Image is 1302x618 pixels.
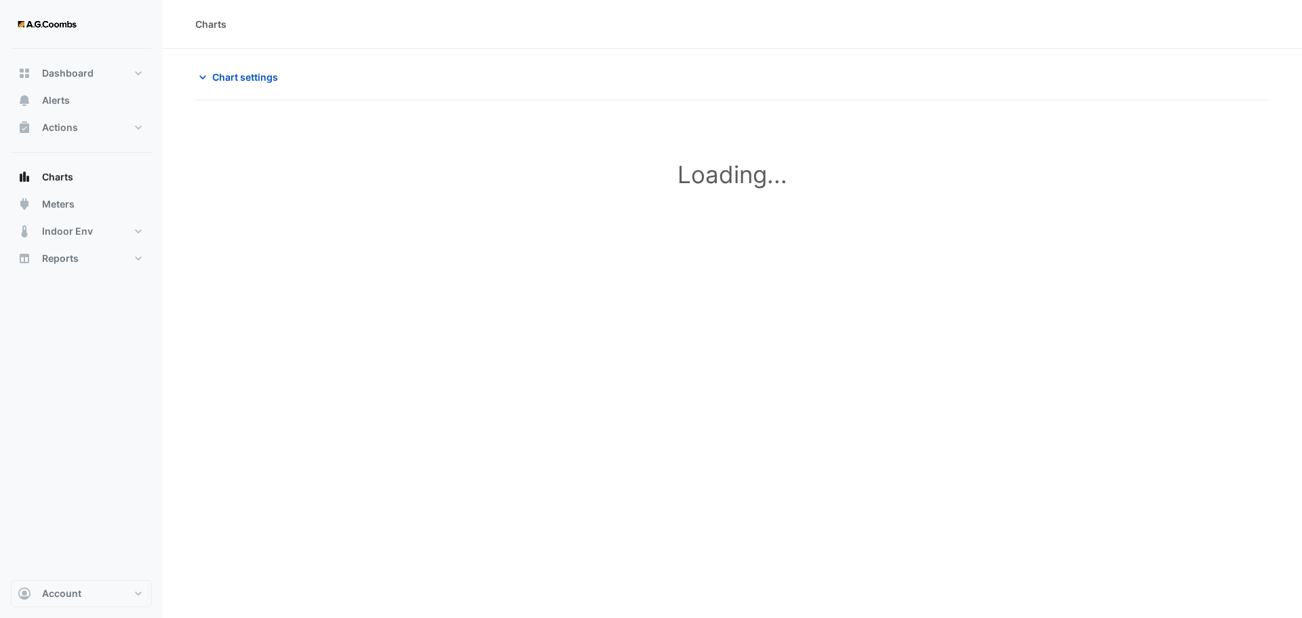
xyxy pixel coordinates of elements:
[42,94,70,107] span: Alerts
[42,587,81,600] span: Account
[11,114,152,141] button: Actions
[212,70,278,84] span: Chart settings
[195,65,287,89] button: Chart settings
[11,218,152,245] button: Indoor Env
[18,121,31,134] app-icon: Actions
[42,170,73,184] span: Charts
[42,66,94,80] span: Dashboard
[18,94,31,107] app-icon: Alerts
[42,225,93,238] span: Indoor Env
[11,191,152,218] button: Meters
[195,17,226,31] div: Charts
[18,66,31,80] app-icon: Dashboard
[42,197,75,211] span: Meters
[11,87,152,114] button: Alerts
[18,225,31,238] app-icon: Indoor Env
[42,252,79,265] span: Reports
[16,11,77,38] img: Company Logo
[18,252,31,265] app-icon: Reports
[18,170,31,184] app-icon: Charts
[11,245,152,272] button: Reports
[42,121,78,134] span: Actions
[11,580,152,607] button: Account
[11,60,152,87] button: Dashboard
[225,160,1240,189] h1: Loading...
[18,197,31,211] app-icon: Meters
[11,163,152,191] button: Charts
